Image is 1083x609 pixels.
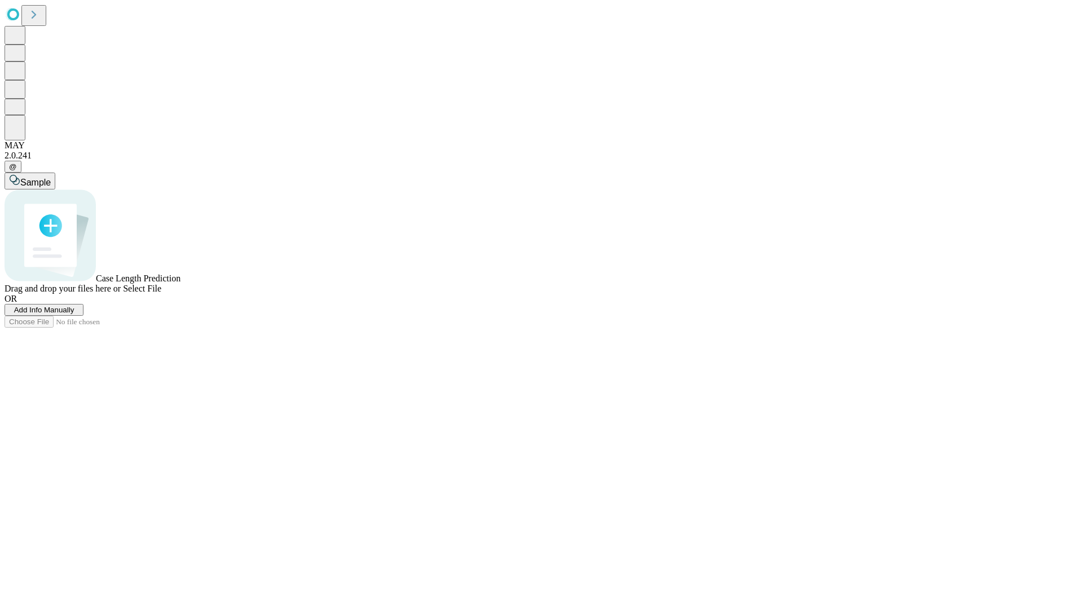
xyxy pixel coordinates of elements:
span: Select File [123,284,161,293]
button: @ [5,161,21,173]
span: Add Info Manually [14,306,74,314]
button: Sample [5,173,55,189]
div: MAY [5,140,1078,151]
button: Add Info Manually [5,304,83,316]
span: Sample [20,178,51,187]
div: 2.0.241 [5,151,1078,161]
span: @ [9,162,17,171]
span: Case Length Prediction [96,273,180,283]
span: OR [5,294,17,303]
span: Drag and drop your files here or [5,284,121,293]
